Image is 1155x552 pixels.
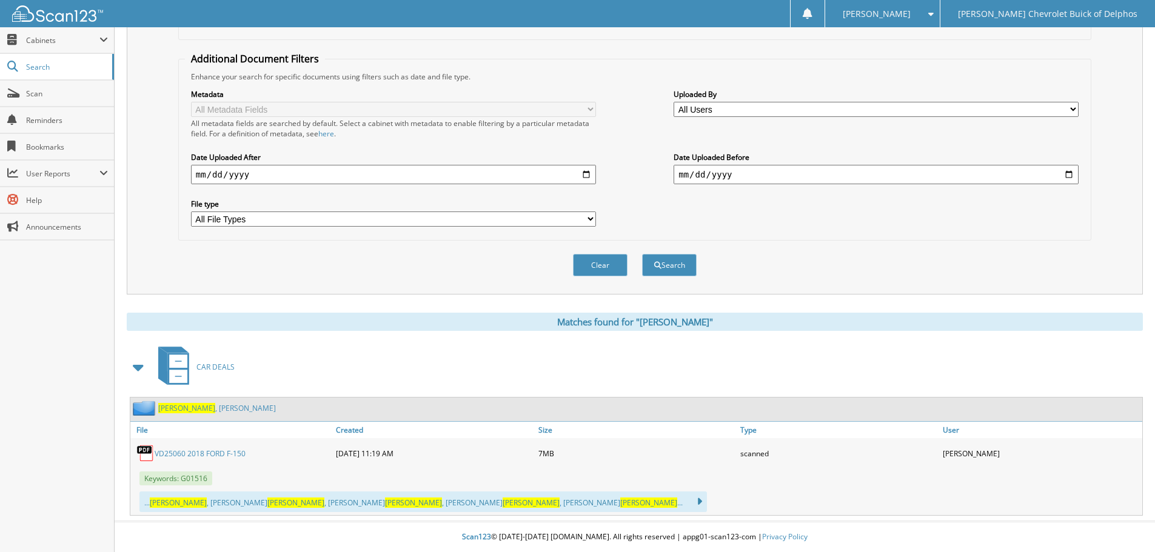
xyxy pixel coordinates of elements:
[737,441,940,465] div: scanned
[196,362,235,372] span: CAR DEALS
[674,152,1079,162] label: Date Uploaded Before
[503,497,560,508] span: [PERSON_NAME]
[115,522,1155,552] div: © [DATE]-[DATE] [DOMAIN_NAME]. All rights reserved | appg01-scan123-com |
[940,422,1142,438] a: User
[26,222,108,232] span: Announcements
[26,195,108,205] span: Help
[333,422,535,438] a: Created
[535,441,738,465] div: 7MB
[185,52,325,65] legend: Additional Document Filters
[762,531,808,542] a: Privacy Policy
[155,448,246,459] a: VD25060 2018 FORD F-150
[333,441,535,465] div: [DATE] 11:19 AM
[26,88,108,99] span: Scan
[185,71,1085,82] div: Enhance your search for specific documents using filters such as date and file type.
[462,531,491,542] span: Scan123
[158,403,276,413] a: [PERSON_NAME], [PERSON_NAME]
[1094,494,1155,552] iframe: Chat Widget
[385,497,442,508] span: [PERSON_NAME]
[191,152,596,162] label: Date Uploaded After
[139,471,212,485] span: Keywords: G01516
[191,118,596,139] div: All metadata fields are searched by default. Select a cabinet with metadata to enable filtering b...
[318,128,334,139] a: here
[191,199,596,209] label: File type
[674,165,1079,184] input: end
[26,168,99,179] span: User Reports
[26,142,108,152] span: Bookmarks
[843,10,911,18] span: [PERSON_NAME]
[26,62,106,72] span: Search
[191,89,596,99] label: Metadata
[267,497,324,508] span: [PERSON_NAME]
[958,10,1137,18] span: [PERSON_NAME] Chevrolet Buick of Delphos
[127,313,1143,331] div: Matches found for "[PERSON_NAME]"
[674,89,1079,99] label: Uploaded By
[191,165,596,184] input: start
[642,254,697,276] button: Search
[940,441,1142,465] div: [PERSON_NAME]
[620,497,677,508] span: [PERSON_NAME]
[12,5,103,22] img: scan123-logo-white.svg
[737,422,940,438] a: Type
[139,491,707,512] div: ... , [PERSON_NAME] , [PERSON_NAME] , [PERSON_NAME] , [PERSON_NAME] ...
[26,115,108,125] span: Reminders
[158,403,215,413] span: [PERSON_NAME]
[133,401,158,416] img: folder2.png
[151,343,235,391] a: CAR DEALS
[535,422,738,438] a: Size
[26,35,99,45] span: Cabinets
[130,422,333,438] a: File
[136,444,155,462] img: PDF.png
[573,254,628,276] button: Clear
[150,497,207,508] span: [PERSON_NAME]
